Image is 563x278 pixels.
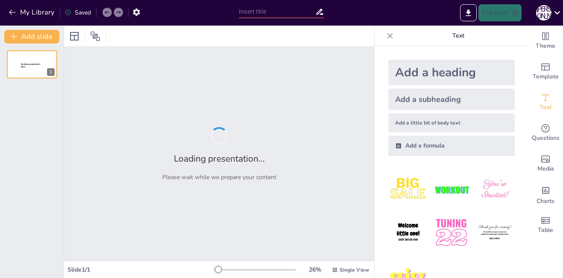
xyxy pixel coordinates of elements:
[533,72,559,81] span: Template
[388,60,515,85] div: Add a heading
[475,170,515,209] img: 3.jpeg
[528,87,563,118] div: Add text boxes
[528,179,563,210] div: Add charts and graphs
[536,41,555,51] span: Theme
[47,68,55,76] div: 1
[388,89,515,110] div: Add a subheading
[7,50,57,78] div: 1
[532,133,560,143] span: Questions
[528,26,563,56] div: Change the overall theme
[460,4,477,21] button: Export to PowerPoint
[388,113,515,132] div: Add a little bit of body text
[67,266,214,274] div: Slide 1 / 1
[528,56,563,87] div: Add ready made slides
[536,5,551,20] div: М [PERSON_NAME]
[174,153,265,165] h2: Loading presentation...
[540,103,551,112] span: Text
[90,31,100,41] span: Position
[536,4,551,21] button: М [PERSON_NAME]
[431,213,471,252] img: 5.jpeg
[538,226,553,235] span: Table
[21,63,40,68] span: Sendsteps presentation editor
[475,213,515,252] img: 6.jpeg
[4,30,59,43] button: Add slide
[388,170,428,209] img: 1.jpeg
[162,173,276,181] p: Please wait while we prepare your content
[528,118,563,148] div: Get real-time input from your audience
[388,136,515,156] div: Add a formula
[537,164,554,174] span: Media
[65,9,91,17] div: Saved
[6,6,58,19] button: My Library
[431,170,471,209] img: 2.jpeg
[528,210,563,240] div: Add a table
[239,6,315,18] input: Insert title
[397,26,520,46] p: Text
[67,29,81,43] div: Layout
[305,266,325,274] div: 26 %
[528,148,563,179] div: Add images, graphics, shapes or video
[537,197,554,206] span: Charts
[340,266,369,273] span: Single View
[388,213,428,252] img: 4.jpeg
[478,4,521,21] button: Present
